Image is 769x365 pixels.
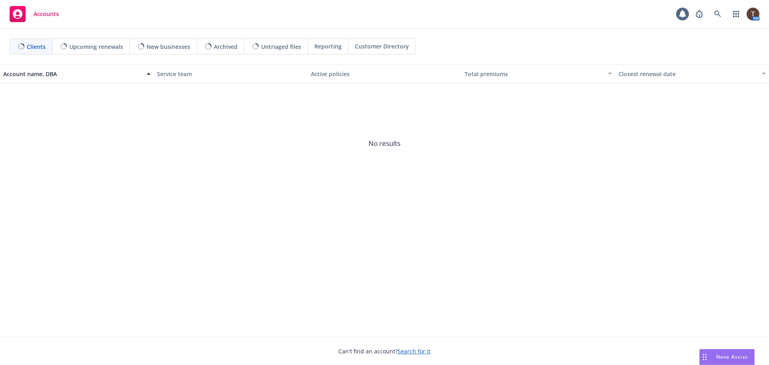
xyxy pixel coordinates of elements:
button: Nova Assist [699,349,755,365]
a: Accounts [6,3,62,25]
span: Accounts [34,11,59,17]
span: Reporting [314,42,342,50]
span: Nova Assist [716,353,748,360]
div: Active policies [311,70,458,78]
button: Total premiums [461,64,615,83]
span: Customer Directory [355,42,409,50]
a: Search for it [398,347,431,355]
span: Can't find an account? [338,347,431,355]
button: Service team [154,64,308,83]
span: Archived [214,42,238,51]
a: Search [710,6,726,22]
div: Service team [157,70,304,78]
span: New businesses [147,42,190,51]
div: Account name, DBA [3,70,142,78]
span: Clients [27,42,46,51]
div: Drag to move [700,349,710,365]
img: photo [747,8,759,20]
div: Total premiums [465,70,603,78]
a: Report a Bug [691,6,707,22]
div: Closest renewal date [618,70,757,78]
span: Upcoming renewals [69,42,123,51]
a: Switch app [728,6,744,22]
span: Untriaged files [261,42,301,51]
button: Active policies [308,64,461,83]
button: Closest renewal date [615,64,769,83]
